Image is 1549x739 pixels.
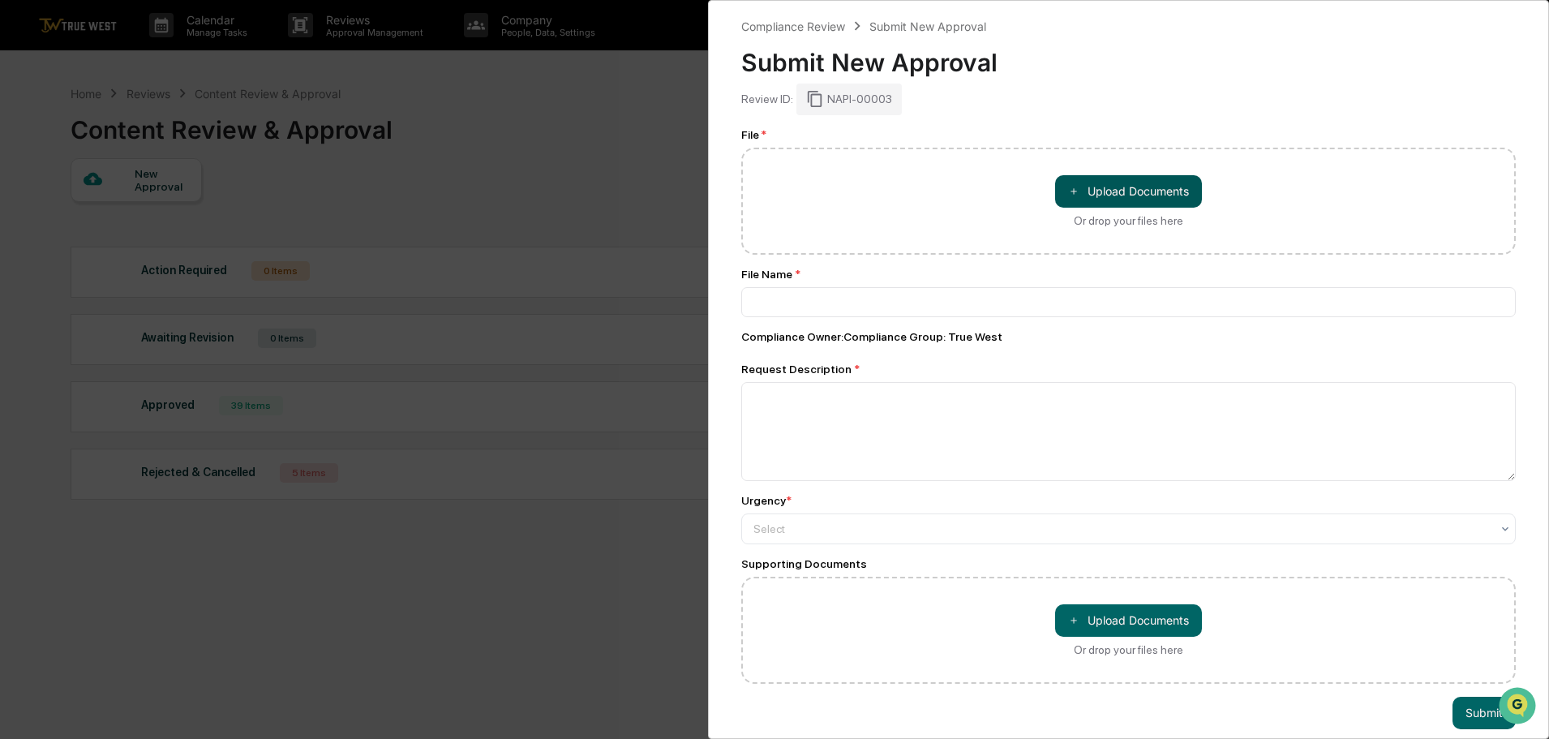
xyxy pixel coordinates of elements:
div: Submit New Approval [869,19,986,33]
div: Or drop your files here [1074,214,1183,227]
div: 🔎 [16,237,29,250]
span: ＋ [1068,183,1079,199]
p: How can we help? [16,34,295,60]
div: Start new chat [55,124,266,140]
img: 1746055101610-c473b297-6a78-478c-a979-82029cc54cd1 [16,124,45,153]
button: Start new chat [276,129,295,148]
div: Or drop your files here [1074,643,1183,656]
button: Or drop your files here [1055,175,1202,208]
span: ＋ [1068,612,1079,628]
div: 🗄️ [118,206,131,219]
div: NAPI-00003 [796,84,902,114]
span: Attestations [134,204,201,221]
a: 🗄️Attestations [111,198,208,227]
div: Request Description [741,363,1516,376]
div: Review ID: [741,92,793,105]
span: Data Lookup [32,235,102,251]
div: File [741,128,1516,141]
div: Compliance Review [741,19,845,33]
div: Submit New Approval [741,35,1516,77]
span: Preclearance [32,204,105,221]
div: We're available if you need us! [55,140,205,153]
a: 🖐️Preclearance [10,198,111,227]
button: Or drop your files here [1055,604,1202,637]
div: Compliance Owner : Compliance Group: True West [741,330,1516,343]
iframe: Open customer support [1497,685,1541,729]
div: 🖐️ [16,206,29,219]
div: Supporting Documents [741,557,1516,570]
button: Submit [1452,697,1516,729]
div: Urgency [741,494,792,507]
a: Powered byPylon [114,274,196,287]
a: 🔎Data Lookup [10,229,109,258]
span: Pylon [161,275,196,287]
div: File Name [741,268,1516,281]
